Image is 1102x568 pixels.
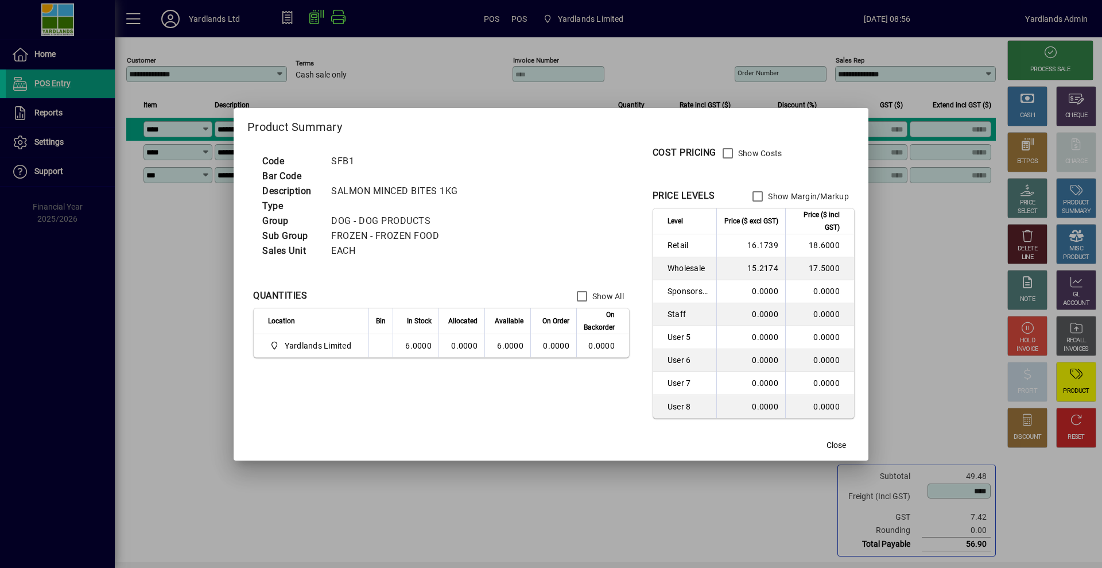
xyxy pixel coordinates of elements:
td: 17.5000 [785,257,854,280]
label: Show Margin/Markup [766,191,849,202]
span: Level [668,215,683,227]
span: User 7 [668,377,709,389]
span: Close [826,439,846,451]
span: On Order [542,315,569,327]
td: 0.0000 [785,303,854,326]
td: 0.0000 [439,334,484,357]
label: Show Costs [736,148,782,159]
div: COST PRICING [653,146,716,160]
td: 0.0000 [785,372,854,395]
span: Yardlands Limited [268,339,356,353]
span: User 8 [668,401,709,412]
td: 15.2174 [716,257,785,280]
button: Close [818,435,855,456]
span: On Backorder [584,308,615,334]
span: 0.0000 [543,341,569,350]
span: Yardlands Limited [285,340,351,351]
span: Retail [668,239,709,251]
span: User 5 [668,331,709,343]
td: Sub Group [257,229,325,244]
span: In Stock [407,315,432,327]
td: 0.0000 [785,395,854,418]
td: Type [257,199,325,214]
td: Sales Unit [257,244,325,258]
td: 6.0000 [393,334,439,357]
td: SFB1 [325,154,472,169]
td: 0.0000 [716,303,785,326]
td: Code [257,154,325,169]
td: FROZEN - FROZEN FOOD [325,229,472,244]
td: 0.0000 [716,326,785,349]
td: 18.6000 [785,234,854,257]
span: Sponsorship [668,285,709,297]
td: SALMON MINCED BITES 1KG [325,184,472,199]
td: 0.0000 [716,372,785,395]
td: Description [257,184,325,199]
h2: Product Summary [234,108,868,141]
span: Available [495,315,523,327]
span: Wholesale [668,262,709,274]
span: Bin [376,315,386,327]
td: DOG - DOG PRODUCTS [325,214,472,229]
td: 0.0000 [716,395,785,418]
span: User 6 [668,354,709,366]
td: 0.0000 [576,334,629,357]
span: Staff [668,308,709,320]
span: Allocated [448,315,478,327]
td: 0.0000 [716,280,785,303]
td: 6.0000 [484,334,530,357]
label: Show All [590,291,624,302]
td: 0.0000 [785,349,854,372]
td: 0.0000 [785,280,854,303]
td: EACH [325,244,472,258]
div: PRICE LEVELS [653,189,715,203]
span: Price ($ excl GST) [724,215,778,227]
td: 0.0000 [785,326,854,349]
td: 16.1739 [716,234,785,257]
td: Bar Code [257,169,325,184]
td: Group [257,214,325,229]
span: Price ($ incl GST) [793,208,840,234]
div: QUANTITIES [253,289,307,303]
span: Location [268,315,295,327]
td: 0.0000 [716,349,785,372]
